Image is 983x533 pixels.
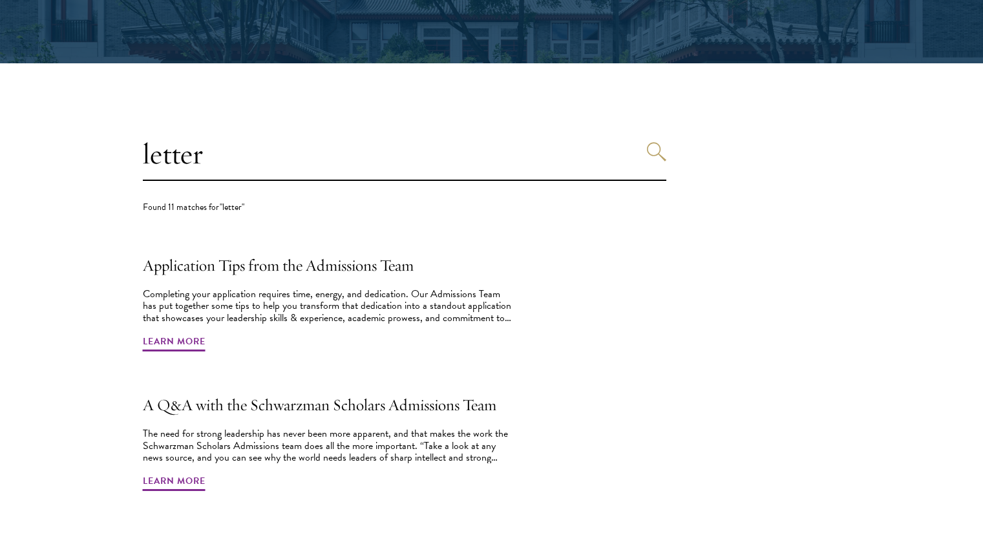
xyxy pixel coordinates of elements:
button: Search [647,142,666,162]
input: Search [143,128,666,181]
span: Learn More [143,333,206,353]
h2: Application Tips from the Admissions Team [143,253,514,278]
div: The need for strong leadership has never been more apparent, and that makes the work the Schwarzm... [143,428,514,463]
div: Found 11 matches for [143,200,666,214]
span: Learn More [143,473,206,493]
h2: A Q&A with the Schwarzman Scholars Admissions Team [143,392,514,418]
a: Application Tips from the Admissions Team Completing your application requires time, energy, and ... [143,253,514,353]
div: Completing your application requires time, energy, and dedication. Our Admissions Team has put to... [143,288,514,324]
a: A Q&A with the Schwarzman Scholars Admissions Team The need for strong leadership has never been ... [143,392,514,493]
span: "letter" [220,200,245,214]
